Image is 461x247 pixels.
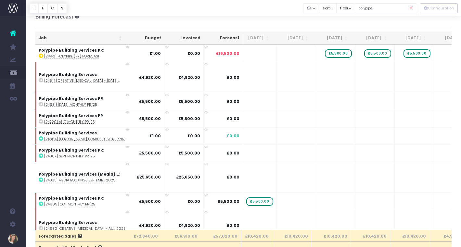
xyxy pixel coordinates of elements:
[272,230,312,241] th: £10,420.00
[139,199,161,204] strong: £5,500.00
[39,233,82,239] span: Forecasted Sales
[29,3,67,13] div: Vertical button group
[8,234,18,244] img: images/default_profile_image.png
[227,150,239,156] span: £0.00
[364,49,391,58] span: wayahead Sales Forecast Item
[390,32,429,44] th: Feb 26: activate to sort column ascending
[39,47,103,53] strong: Polypipe Building Services PR
[35,127,130,144] td: :
[139,116,161,121] strong: £5,500.00
[44,202,95,207] abbr: [24909] Oct Monthly PR '25
[44,78,120,83] abbr: [24547] Creative Retainer - July 2025
[164,32,204,44] th: Invoiced
[39,130,97,136] strong: Polypipe Building Services
[312,230,351,241] th: £10,420.00
[35,144,130,162] td: :
[246,197,273,206] span: wayahead Sales Forecast Item
[39,147,103,153] strong: Polypipe Building Services PR
[325,49,352,58] span: wayahead Sales Forecast Item
[351,32,390,44] th: Jan 26: activate to sort column ascending
[29,3,39,13] button: T
[38,3,48,13] button: F
[139,75,161,80] strong: £4,920.00
[390,230,429,241] th: £10,420.00
[187,199,200,204] strong: £0.00
[35,192,130,210] td: :
[420,3,458,13] div: Vertical button group
[57,3,67,13] button: S
[233,32,272,44] th: Oct 25: activate to sort column ascending
[233,230,272,241] th: £10,420.00
[125,32,164,44] th: Budget
[39,113,103,118] strong: Polypipe Building Services PR
[178,223,200,228] strong: £4,920.00
[35,210,130,241] td: :
[161,230,201,241] th: £56,910.00
[44,226,125,231] abbr: [24930] Creative Retainer - August 2025
[149,133,161,139] strong: £1.00
[149,51,161,56] strong: £1.00
[35,93,130,110] td: :
[35,110,130,127] td: :
[44,102,97,107] abbr: [24631] Jul Monthly PR '25
[35,13,73,20] span: Billing Forecast
[44,119,95,124] abbr: [24720] Aug Monthly PR '25
[204,32,243,44] th: Forecast
[319,3,337,13] button: sort
[355,3,417,13] input: Search...
[403,49,430,58] span: wayahead Sales Forecast Item
[35,162,130,192] td: :
[39,72,97,77] strong: Polypipe Building Services
[201,230,241,241] th: £57,020.00
[44,137,126,142] abbr: [24864] Ashworth Boards Design and Print
[39,220,97,225] strong: Polypipe Building Services
[227,223,239,228] span: £0.00
[187,51,200,56] strong: £0.00
[187,133,200,139] strong: £0.00
[139,223,161,228] strong: £4,920.00
[139,150,161,156] strong: £5,500.00
[39,171,119,177] strong: Polypipe Building Services (Media)...
[47,3,58,13] button: C
[137,174,161,180] strong: £25,650.00
[178,75,200,80] strong: £4,920.00
[35,44,130,62] td: :
[178,99,200,104] strong: £5,500.00
[39,195,103,201] strong: Polypipe Building Services PR
[39,96,103,101] strong: Polypipe Building Services PR
[227,99,239,105] span: £0.00
[351,230,390,241] th: £10,420.00
[178,116,200,121] strong: £5,500.00
[227,116,239,122] span: £0.00
[312,32,351,44] th: Dec 25: activate to sort column ascending
[35,32,125,44] th: Job: activate to sort column ascending
[121,230,161,241] th: £72,840.00
[227,174,239,180] span: £0.00
[44,54,99,59] abbr: [21446] Polypipe (PR) Forecast
[139,99,161,104] strong: £5,500.00
[44,154,95,159] abbr: [24867] Sept Monthly PR '25
[176,174,200,180] strong: £25,650.00
[272,32,312,44] th: Nov 25: activate to sort column ascending
[336,3,355,13] button: filter
[35,62,130,93] td: :
[420,3,458,13] button: Configuration
[218,199,239,204] span: £5,500.00
[178,150,200,156] strong: £5,500.00
[216,51,239,56] span: £16,500.00
[44,178,115,183] abbr: [24885] Media Bookings September - December 2025
[227,75,239,80] span: £0.00
[227,133,239,139] span: £0.00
